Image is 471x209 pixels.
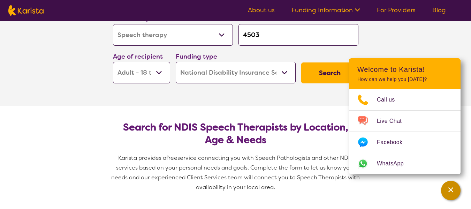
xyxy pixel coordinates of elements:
[238,24,358,46] input: Type
[176,52,217,61] label: Funding type
[377,137,411,148] span: Facebook
[119,121,353,146] h2: Search for NDIS Speech Therapists by Location, Age & Needs
[301,62,358,83] button: Search
[113,52,163,61] label: Age of recipient
[166,154,177,162] span: free
[248,6,275,14] a: About us
[8,5,44,16] img: Karista logo
[349,89,461,174] ul: Choose channel
[432,6,446,14] a: Blog
[377,116,410,126] span: Live Chat
[377,95,403,105] span: Call us
[377,6,416,14] a: For Providers
[357,76,452,82] p: How can we help you [DATE]?
[441,181,461,200] button: Channel Menu
[111,154,361,191] span: service connecting you with Speech Pathologists and other NDIS services based on your personal ne...
[118,154,166,162] span: Karista provides a
[357,65,452,74] h2: Welcome to Karista!
[291,6,360,14] a: Funding Information
[349,58,461,174] div: Channel Menu
[377,158,412,169] span: WhatsApp
[349,153,461,174] a: Web link opens in a new tab.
